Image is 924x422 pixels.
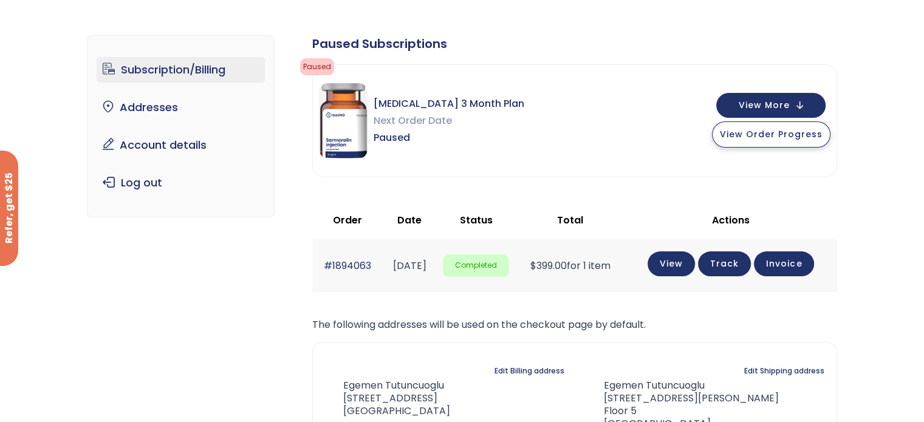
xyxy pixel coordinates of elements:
[393,259,426,273] time: [DATE]
[443,254,509,277] span: Completed
[530,259,567,273] span: 399.00
[97,95,265,120] a: Addresses
[97,170,265,196] a: Log out
[374,112,524,129] span: Next Order Date
[515,239,625,292] td: for 1 item
[97,57,265,83] a: Subscription/Billing
[712,121,830,148] button: View Order Progress
[720,128,823,140] span: View Order Progress
[333,213,362,227] span: Order
[754,251,814,276] a: Invoice
[530,259,536,273] span: $
[319,83,368,158] img: Sermorelin 3 Month Plan
[374,95,524,112] span: [MEDICAL_DATA] 3 Month Plan
[460,213,493,227] span: Status
[87,35,275,217] nav: Account pages
[397,213,422,227] span: Date
[300,58,334,75] span: Paused
[698,251,751,276] a: Track
[312,316,837,333] p: The following addresses will be used on the checkout page by default.
[97,132,265,158] a: Account details
[312,35,837,52] div: Paused Subscriptions
[325,379,450,417] address: Egemen Tutuncuoglu [STREET_ADDRESS] [GEOGRAPHIC_DATA]
[716,93,826,118] button: View More
[324,259,371,273] a: #1894063
[712,213,750,227] span: Actions
[374,129,524,146] span: Paused
[495,362,564,379] a: Edit Billing address
[648,251,695,276] a: View
[744,362,824,379] a: Edit Shipping address
[557,213,583,227] span: Total
[739,101,790,109] span: View More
